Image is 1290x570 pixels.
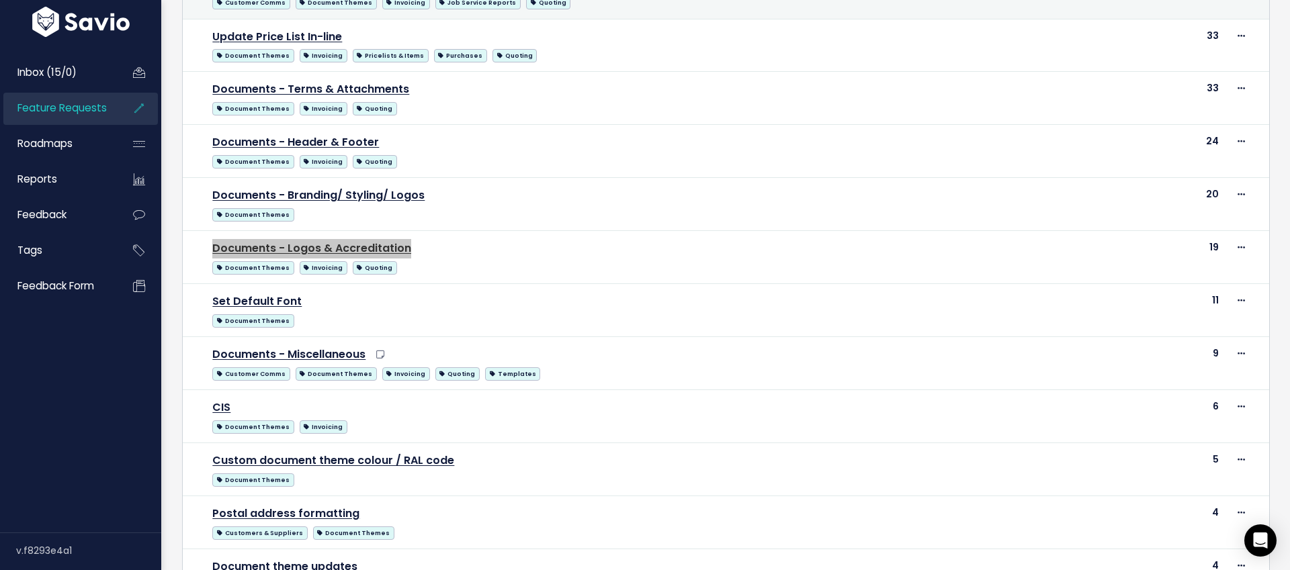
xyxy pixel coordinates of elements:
[212,208,294,222] span: Document Themes
[1120,231,1227,284] td: 19
[212,155,294,169] span: Document Themes
[17,101,107,115] span: Feature Requests
[212,453,454,468] a: Custom document theme colour / RAL code
[300,102,347,115] span: Invoicing
[212,526,307,540] span: Customers & Suppliers
[1120,496,1227,549] td: 4
[212,365,290,381] a: Customer Comms
[1120,125,1227,178] td: 24
[300,46,347,63] a: Invoicing
[300,49,347,62] span: Invoicing
[212,346,365,362] a: Documents - Miscellaneous
[212,258,294,275] a: Document Themes
[17,243,42,257] span: Tags
[485,367,540,381] span: Templates
[17,172,57,186] span: Reports
[353,49,429,62] span: Pricelists & Items
[382,367,430,381] span: Invoicing
[16,533,161,568] div: v.f8293e4a1
[17,279,94,293] span: Feedback form
[1120,337,1227,390] td: 9
[3,164,112,195] a: Reports
[212,81,409,97] a: Documents - Terms & Attachments
[300,261,347,275] span: Invoicing
[212,205,294,222] a: Document Themes
[212,506,359,521] a: Postal address formatting
[212,152,294,169] a: Document Themes
[435,365,480,381] a: Quoting
[1120,178,1227,231] td: 20
[1120,390,1227,443] td: 6
[212,524,307,540] a: Customers & Suppliers
[3,199,112,230] a: Feedback
[212,312,294,328] a: Document Themes
[313,526,394,540] span: Document Themes
[3,235,112,266] a: Tags
[212,134,379,150] a: Documents - Header & Footer
[296,367,377,381] span: Document Themes
[353,155,397,169] span: Quoting
[17,136,73,150] span: Roadmaps
[212,471,294,487] a: Document Themes
[3,57,112,88] a: Inbox (15/0)
[1120,19,1227,72] td: 33
[212,29,342,44] a: Update Price List In-line
[300,418,347,434] a: Invoicing
[434,46,487,63] a: Purchases
[353,152,397,169] a: Quoting
[212,240,411,256] a: Documents - Logos & Accreditation
[300,99,347,116] a: Invoicing
[3,93,112,124] a: Feature Requests
[492,49,537,62] span: Quoting
[212,367,290,381] span: Customer Comms
[300,152,347,169] a: Invoicing
[212,49,294,62] span: Document Themes
[17,65,77,79] span: Inbox (15/0)
[300,420,347,434] span: Invoicing
[212,46,294,63] a: Document Themes
[296,365,377,381] a: Document Themes
[353,258,397,275] a: Quoting
[212,102,294,115] span: Document Themes
[1244,524,1277,557] div: Open Intercom Messenger
[492,46,537,63] a: Quoting
[212,293,302,309] a: Set Default Font
[1120,443,1227,496] td: 5
[485,365,540,381] a: Templates
[353,99,397,116] a: Quoting
[3,271,112,301] a: Feedback form
[212,314,294,328] span: Document Themes
[212,420,294,434] span: Document Themes
[29,7,133,37] img: logo-white.9d6f32f41409.svg
[300,155,347,169] span: Invoicing
[212,261,294,275] span: Document Themes
[300,258,347,275] a: Invoicing
[212,399,230,415] a: CIS
[353,261,397,275] span: Quoting
[313,524,394,540] a: Document Themes
[353,102,397,115] span: Quoting
[434,49,487,62] span: Purchases
[3,128,112,159] a: Roadmaps
[382,365,430,381] a: Invoicing
[435,367,480,381] span: Quoting
[212,99,294,116] a: Document Themes
[212,187,425,203] a: Documents - Branding/ Styling/ Logos
[212,418,294,434] a: Document Themes
[212,473,294,487] span: Document Themes
[353,46,429,63] a: Pricelists & Items
[17,207,67,222] span: Feedback
[1120,284,1227,337] td: 11
[1120,72,1227,125] td: 33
